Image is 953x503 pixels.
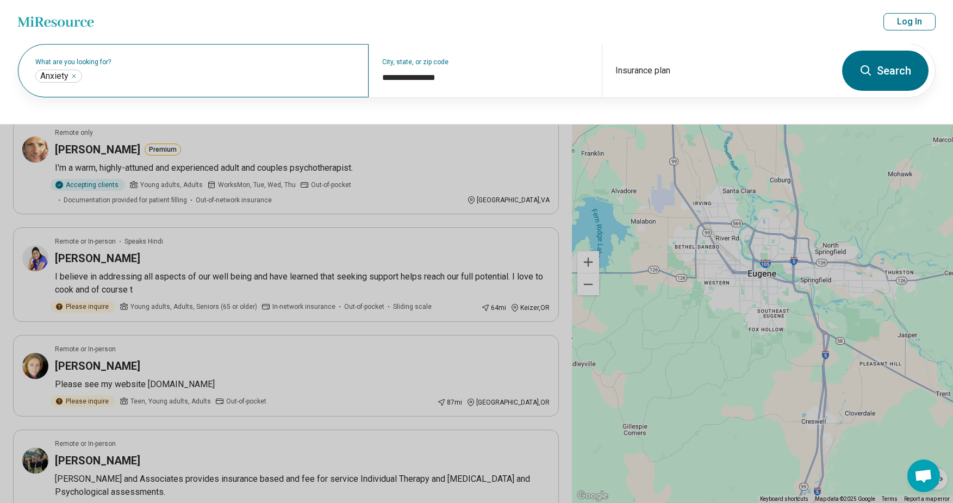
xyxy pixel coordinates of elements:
div: Open chat [907,459,940,492]
button: Log In [883,13,936,30]
button: Search [842,51,929,91]
button: Anxiety [71,73,77,79]
label: What are you looking for? [35,59,356,65]
span: Anxiety [40,71,68,82]
div: Anxiety [35,70,82,83]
